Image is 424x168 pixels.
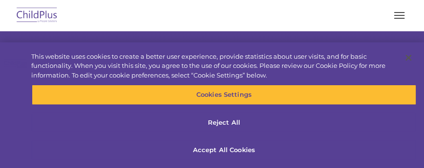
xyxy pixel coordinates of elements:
[32,113,416,133] button: Reject All
[32,140,416,160] button: Accept All Cookies
[398,47,419,68] button: Close
[31,52,395,80] div: This website uses cookies to create a better user experience, provide statistics about user visit...
[14,4,60,27] img: ChildPlus by Procare Solutions
[32,85,416,105] button: Cookies Settings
